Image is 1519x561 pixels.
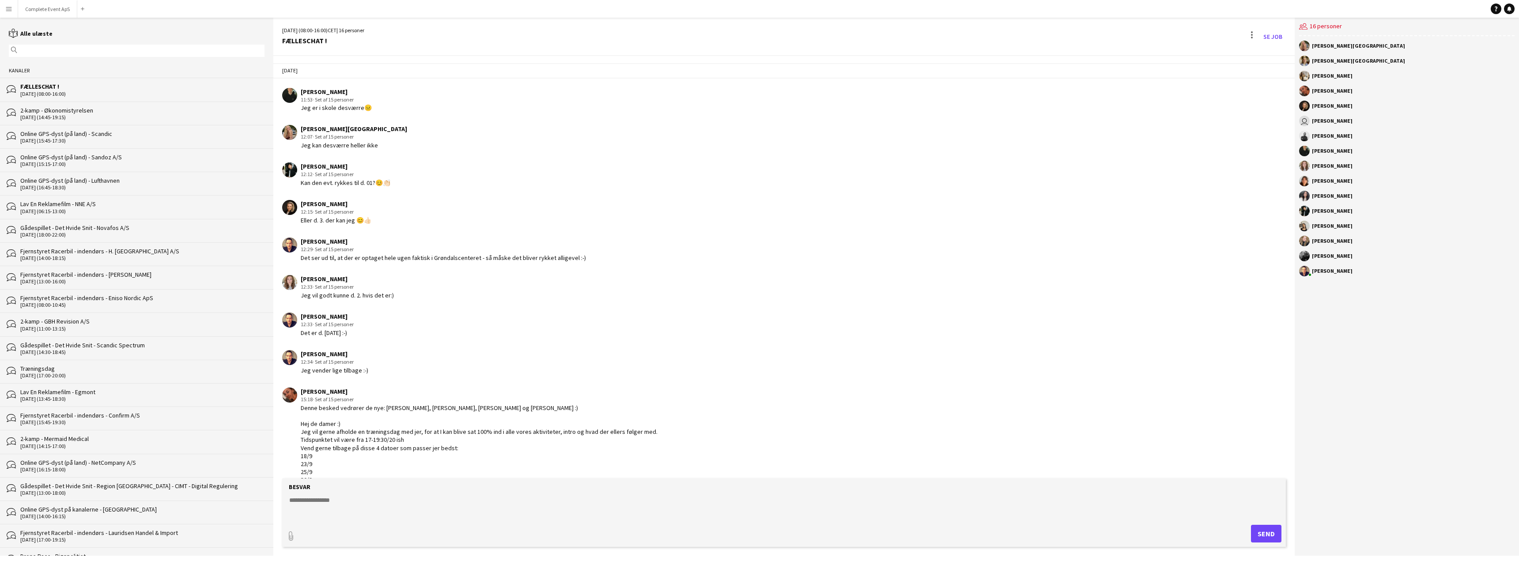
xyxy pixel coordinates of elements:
[301,329,354,337] div: Det er d. [DATE] :-)
[20,435,265,443] div: 2-kamp - Mermaid Medical
[1312,223,1353,229] div: [PERSON_NAME]
[301,366,368,374] div: Jeg vender lige tilbage :-)
[289,483,310,491] label: Besvar
[1299,18,1515,36] div: 16 personer
[328,27,336,34] span: CET
[20,279,265,285] div: [DATE] (13:00-16:00)
[20,271,265,279] div: Fjernstyret Racerbil - indendørs - [PERSON_NAME]
[301,179,390,187] div: Kan den evt. rykkes til d. 01?😊👏🏻
[301,170,390,178] div: 12:12
[301,254,586,262] div: Det ser ud til, at der er optaget hele ugen faktisk i Grøndalscenteret - så måske det bliver rykk...
[20,83,265,90] div: FÆLLESCHAT !
[20,396,265,402] div: [DATE] (13:45-18:30)
[313,358,354,365] span: · Set af 15 personer
[20,130,265,138] div: Online GPS-dyst (på land) - Scandic
[20,373,265,379] div: [DATE] (17:00-20:00)
[1260,30,1286,44] a: Se Job
[20,411,265,419] div: Fjernstyret Racerbil - indendørs - Confirm A/S
[20,161,265,167] div: [DATE] (15:15-17:00)
[313,133,354,140] span: · Set af 15 personer
[1312,133,1353,139] div: [PERSON_NAME]
[301,404,657,500] div: Denne besked vedrører de nye: [PERSON_NAME], [PERSON_NAME], [PERSON_NAME] og [PERSON_NAME] :) Hej...
[301,291,394,299] div: Jeg vil godt kunne d. 2. hvis det er:)
[20,114,265,120] div: [DATE] (14:45-19:15)
[20,467,265,473] div: [DATE] (16:15-18:00)
[20,490,265,496] div: [DATE] (13:00-18:00)
[20,200,265,208] div: Lav En Reklamefilm - NNE A/S
[301,313,354,320] div: [PERSON_NAME]
[313,96,354,103] span: · Set af 15 personer
[313,283,354,290] span: · Set af 15 personer
[1312,73,1353,79] div: [PERSON_NAME]
[20,153,265,161] div: Online GPS-dyst (på land) - Sandoz A/S
[301,200,371,208] div: [PERSON_NAME]
[20,443,265,449] div: [DATE] (14:15-17:00)
[313,246,354,252] span: · Set af 15 personer
[301,388,657,395] div: [PERSON_NAME]
[20,326,265,332] div: [DATE] (11:00-13:15)
[301,162,390,170] div: [PERSON_NAME]
[301,395,657,403] div: 15:18
[18,0,77,18] button: Complete Event ApS
[301,208,371,216] div: 12:15
[1312,88,1353,94] div: [PERSON_NAME]
[282,26,364,34] div: [DATE] (08:00-16:00) | 16 personer
[301,216,371,224] div: Eller d. 3. der kan jeg 😊👍🏻
[1312,118,1353,124] div: [PERSON_NAME]
[20,505,265,513] div: Online GPS-dyst på kanalerne - [GEOGRAPHIC_DATA]
[1251,525,1281,542] button: Send
[1312,178,1353,184] div: [PERSON_NAME]
[20,138,265,144] div: [DATE] (15:45-17:30)
[20,552,265,560] div: Drone Race - Rigspolitiet
[301,125,407,133] div: [PERSON_NAME][GEOGRAPHIC_DATA]
[20,419,265,425] div: [DATE] (15:45-19:30)
[301,358,368,366] div: 12:34
[1312,253,1353,259] div: [PERSON_NAME]
[1312,193,1353,199] div: [PERSON_NAME]
[301,141,407,149] div: Jeg kan desværre heller ikke
[301,104,372,112] div: Jeg er i skole desværre😐
[20,91,265,97] div: [DATE] (08:00-16:00)
[20,208,265,215] div: [DATE] (06:15-13:00)
[282,37,364,45] div: FÆLLESCHAT !
[301,237,586,245] div: [PERSON_NAME]
[1312,208,1353,214] div: [PERSON_NAME]
[20,317,265,325] div: 2-kamp - GBH Revision A/S
[1312,43,1405,49] div: [PERSON_NAME][GEOGRAPHIC_DATA]
[20,537,265,543] div: [DATE] (17:00-19:15)
[1312,58,1405,64] div: [PERSON_NAME][GEOGRAPHIC_DATA]
[20,302,265,308] div: [DATE] (08:00-10:45)
[20,349,265,355] div: [DATE] (14:30-18:45)
[313,321,354,328] span: · Set af 15 personer
[301,245,586,253] div: 12:29
[20,224,265,232] div: Gådespillet - Det Hvide Snit - Novafos A/S
[273,63,1295,78] div: [DATE]
[1312,268,1353,274] div: [PERSON_NAME]
[1312,103,1353,109] div: [PERSON_NAME]
[301,96,372,104] div: 11:53
[301,88,372,96] div: [PERSON_NAME]
[313,208,354,215] span: · Set af 15 personer
[20,106,265,114] div: 2-kamp - Økonomistyrelsen
[301,350,368,358] div: [PERSON_NAME]
[20,459,265,467] div: Online GPS-dyst (på land) - NetCompany A/S
[9,30,53,38] a: Alle ulæste
[301,275,394,283] div: [PERSON_NAME]
[20,232,265,238] div: [DATE] (18:00-22:00)
[20,177,265,184] div: Online GPS-dyst (på land) - Lufthavnen
[1312,163,1353,169] div: [PERSON_NAME]
[301,133,407,141] div: 12:07
[313,171,354,177] span: · Set af 15 personer
[20,529,265,537] div: Fjernstyret Racerbil - indendørs - Lauridsen Handel & Import
[20,482,265,490] div: Gådespillet - Det Hvide Snit - Region [GEOGRAPHIC_DATA] - CIMT - Digital Regulering
[20,247,265,255] div: Fjernstyret Racerbil - indendørs - H. [GEOGRAPHIC_DATA] A/S
[20,294,265,302] div: Fjernstyret Racerbil - indendørs - Eniso Nordic ApS
[301,283,394,291] div: 12:33
[313,396,354,403] span: · Set af 15 personer
[1312,148,1353,154] div: [PERSON_NAME]
[20,255,265,261] div: [DATE] (14:00-18:15)
[20,184,265,191] div: [DATE] (16:45-18:30)
[1312,238,1353,244] div: [PERSON_NAME]
[20,365,265,373] div: Træningsdag
[20,388,265,396] div: Lav En Reklamefilm - Egmont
